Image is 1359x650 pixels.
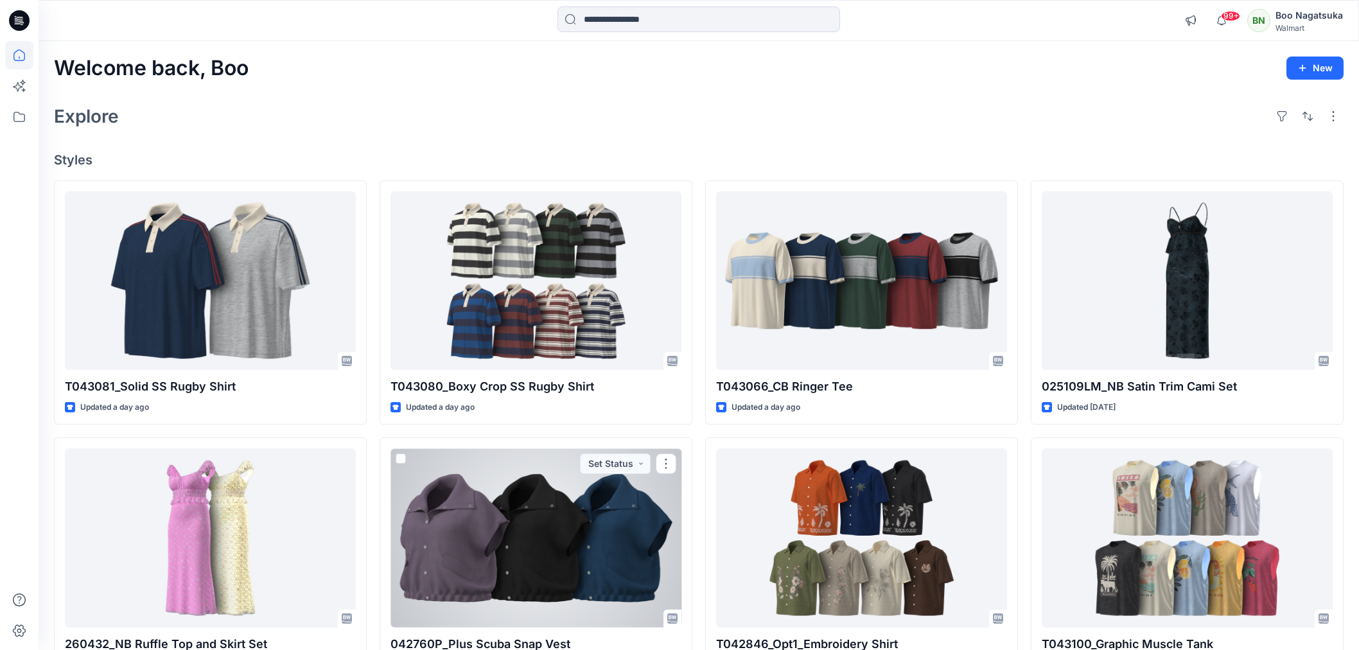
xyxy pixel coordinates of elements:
[1042,378,1333,396] p: 025109LM_NB Satin Trim Cami Set
[716,448,1007,627] a: T042846_Opt1_Embroidery Shirt
[406,401,475,414] p: Updated a day ago
[1247,9,1270,32] div: BN
[1042,448,1333,627] a: T043100_Graphic Muscle Tank
[732,401,800,414] p: Updated a day ago
[65,191,356,370] a: T043081_Solid SS Rugby Shirt
[54,152,1344,168] h4: Styles
[65,378,356,396] p: T043081_Solid SS Rugby Shirt
[54,106,119,127] h2: Explore
[65,448,356,627] a: 260432_NB Ruffle Top and Skirt Set
[1221,11,1240,21] span: 99+
[390,191,681,370] a: T043080_Boxy Crop SS Rugby Shirt
[54,57,249,80] h2: Welcome back, Boo
[1042,191,1333,370] a: 025109LM_NB Satin Trim Cami Set
[1276,23,1343,33] div: Walmart
[1276,8,1343,23] div: Boo Nagatsuka
[716,191,1007,370] a: T043066_CB Ringer Tee
[390,378,681,396] p: T043080_Boxy Crop SS Rugby Shirt
[1057,401,1116,414] p: Updated [DATE]
[716,378,1007,396] p: T043066_CB Ringer Tee
[390,448,681,627] a: 042760P_Plus Scuba Snap Vest
[80,401,149,414] p: Updated a day ago
[1286,57,1344,80] button: New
